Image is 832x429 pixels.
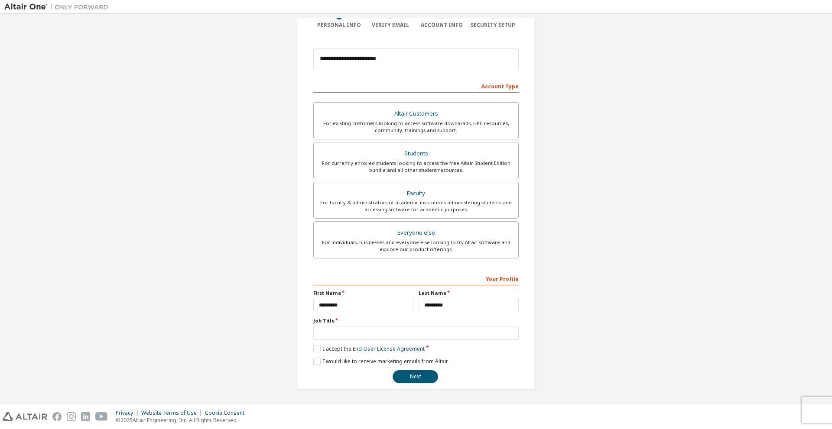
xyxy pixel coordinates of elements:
div: For existing customers looking to access software downloads, HPC resources, community, trainings ... [319,120,513,134]
div: Everyone else [319,227,513,239]
img: instagram.svg [67,412,76,421]
div: Account Info [416,22,468,29]
button: Next [393,370,438,383]
div: Students [319,148,513,160]
img: Altair One [4,3,113,11]
div: Security Setup [468,22,519,29]
div: Cookie Consent [205,410,250,416]
div: Your Profile [313,271,519,285]
label: I accept the [313,345,425,352]
div: Website Terms of Use [141,410,205,416]
label: Last Name [419,290,519,297]
label: First Name [313,290,413,297]
div: For currently enrolled students looking to access the free Altair Student Edition bundle and all ... [319,160,513,174]
div: Privacy [116,410,141,416]
div: Account Type [313,79,519,93]
img: linkedin.svg [81,412,90,421]
p: © 2025 Altair Engineering, Inc. All Rights Reserved. [116,416,250,424]
img: youtube.svg [95,412,108,421]
div: Altair Customers [319,108,513,120]
div: For individuals, businesses and everyone else looking to try Altair software and explore our prod... [319,239,513,253]
label: Job Title [313,317,519,324]
div: For faculty & administrators of academic institutions administering students and accessing softwa... [319,199,513,213]
div: Faculty [319,187,513,200]
img: altair_logo.svg [3,412,47,421]
label: I would like to receive marketing emails from Altair [313,358,448,365]
div: Verify Email [365,22,416,29]
div: Personal Info [313,22,365,29]
img: facebook.svg [52,412,62,421]
a: End-User License Agreement [353,345,425,352]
